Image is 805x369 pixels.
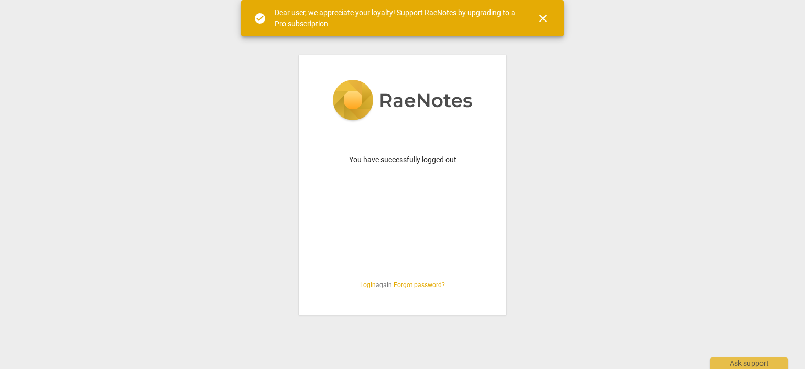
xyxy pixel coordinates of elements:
[710,357,788,369] div: Ask support
[324,281,481,290] span: again |
[275,19,328,28] a: Pro subscription
[530,6,556,31] button: Close
[360,281,376,289] a: Login
[394,281,445,289] a: Forgot password?
[254,12,266,25] span: check_circle
[332,80,473,123] img: 5ac2273c67554f335776073100b6d88f.svg
[275,7,518,29] div: Dear user, we appreciate your loyalty! Support RaeNotes by upgrading to a
[324,154,481,165] p: You have successfully logged out
[537,12,549,25] span: close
